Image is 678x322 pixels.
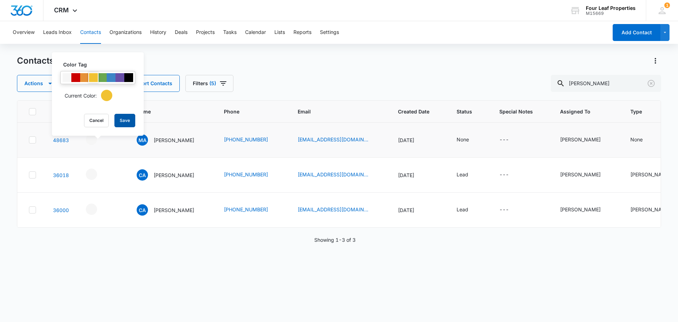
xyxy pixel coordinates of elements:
a: Navigate to contact details page for Charlene Armstrong [53,207,69,213]
div: Assigned To - Lisa Augustus - Select to Edit Field [560,206,613,214]
button: Actions [650,55,661,66]
p: [PERSON_NAME] [154,206,194,214]
label: Color Tag [63,61,138,68]
button: Clear [646,78,657,89]
div: #6aa84f [98,73,107,82]
a: [PHONE_NUMBER] [224,136,268,143]
a: [PHONE_NUMBER] [224,171,268,178]
div: --- [499,206,509,214]
button: Cancel [84,114,109,127]
div: Special Notes - - Select to Edit Field [499,206,522,214]
div: Lead [457,171,468,178]
span: Special Notes [499,108,533,115]
button: Overview [13,21,35,44]
button: Organizations [109,21,142,44]
div: Name - Marlee Armstrong - Select to Edit Field [137,134,207,146]
button: Lists [274,21,285,44]
div: Assigned To - Eleida Romero - Select to Edit Field [560,136,613,144]
button: Deals [175,21,188,44]
a: [EMAIL_ADDRESS][DOMAIN_NAME] [298,136,368,143]
button: Add Contact [613,24,660,41]
a: Navigate to contact details page for Marlee Armstrong [53,137,69,143]
div: #3d85c6 [107,73,115,82]
div: notifications count [664,2,670,8]
span: Name [137,108,197,115]
span: Created Date [398,108,429,115]
button: Actions [17,75,60,92]
button: Settings [320,21,339,44]
div: Phone - (318) 953-4988 - Select to Edit Field [224,136,281,144]
button: Import Contacts [115,75,180,92]
div: #F6F6F6 [63,73,71,82]
div: Name - Charlene Armstrong - Select to Edit Field [137,204,207,216]
div: account name [586,5,636,11]
button: History [150,21,166,44]
div: Email - armstrongmarlee76@gmail.com - Select to Edit Field [298,136,381,144]
div: Phone - (903) 316-6436 - Select to Edit Field [224,171,281,179]
div: Assigned To - Lisa Augustus - Select to Edit Field [560,171,613,179]
div: Name - Charlene Armstrong - Select to Edit Field [137,169,207,181]
div: Phone - (903) 316-6436 - Select to Edit Field [224,206,281,214]
p: [PERSON_NAME] [154,171,194,179]
div: account id [586,11,636,16]
div: #674ea7 [115,73,124,82]
span: MA [137,134,148,146]
span: (5) [209,81,216,86]
div: [PERSON_NAME] [560,206,601,213]
span: Status [457,108,472,115]
div: Special Notes - - Select to Edit Field [499,171,522,179]
a: Navigate to contact details page for Charlene Armstrong [53,172,69,178]
button: Calendar [245,21,266,44]
button: Tasks [223,21,237,44]
p: Showing 1-3 of 3 [314,236,356,244]
span: CA [137,169,148,181]
div: Status - Lead - Select to Edit Field [457,171,481,179]
p: Current Color: [65,92,97,99]
div: Status - None - Select to Edit Field [457,136,482,144]
div: [PERSON_NAME] [560,171,601,178]
button: Save [114,114,135,127]
span: CRM [54,6,69,14]
div: #f1c232 [89,73,98,82]
p: [PERSON_NAME] [154,136,194,144]
div: #000000 [124,73,133,82]
div: Status - Lead - Select to Edit Field [457,206,481,214]
span: Assigned To [560,108,603,115]
div: [DATE] [398,171,440,179]
span: Email [298,108,371,115]
button: Projects [196,21,215,44]
a: [EMAIL_ADDRESS][DOMAIN_NAME] [298,206,368,213]
a: [EMAIL_ADDRESS][DOMAIN_NAME] [298,171,368,178]
div: Lead [457,206,468,213]
div: #CC0000 [71,73,80,82]
div: [DATE] [398,206,440,214]
input: Search Contacts [551,75,661,92]
div: - - Select to Edit Field [86,169,110,180]
div: Type - None - Select to Edit Field [630,136,655,144]
div: Special Notes - - Select to Edit Field [499,136,522,144]
span: CA [137,204,148,216]
a: [PHONE_NUMBER] [224,206,268,213]
div: [DATE] [398,136,440,144]
span: 1 [664,2,670,8]
div: None [457,136,469,143]
button: Filters [185,75,233,92]
div: Email - charlenearmstrong02@gmail.com - Select to Edit Field [298,206,381,214]
h1: Contacts [17,55,54,66]
div: --- [499,136,509,144]
button: Leads Inbox [43,21,72,44]
button: Contacts [80,21,101,44]
div: [PERSON_NAME] [560,136,601,143]
div: None [630,136,643,143]
div: #e69138 [80,73,89,82]
div: - - Select to Edit Field [86,204,110,215]
span: Phone [224,108,270,115]
div: - - Select to Edit Field [86,134,110,145]
div: Email - charlenemc_2007@yahoo.com - Select to Edit Field [298,171,381,179]
button: Reports [293,21,311,44]
div: --- [499,171,509,179]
